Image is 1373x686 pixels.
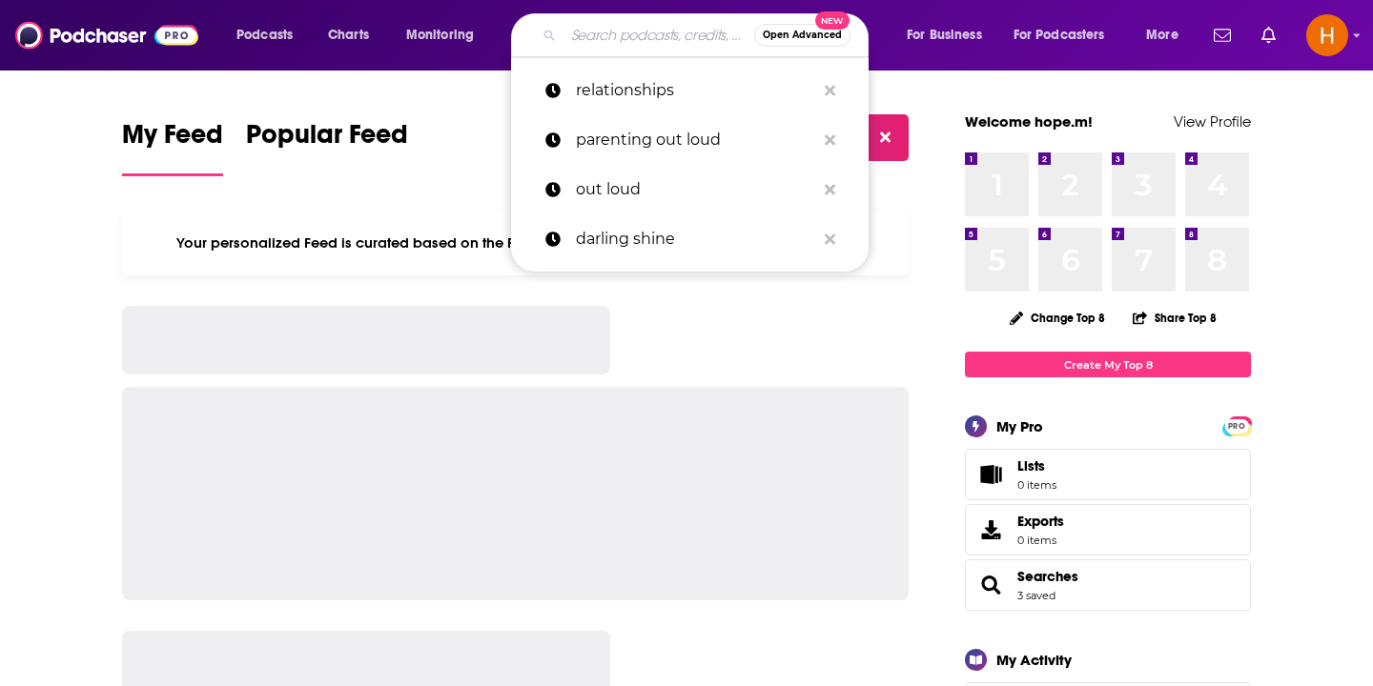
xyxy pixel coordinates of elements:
[511,115,869,165] a: parenting out loud
[907,22,982,49] span: For Business
[246,118,408,162] span: Popular Feed
[576,115,815,165] p: parenting out loud
[122,118,223,176] a: My Feed
[1132,299,1218,336] button: Share Top 8
[1017,457,1056,474] span: Lists
[972,516,1010,543] span: Exports
[965,449,1251,500] a: Lists
[965,559,1251,611] span: Searches
[511,165,869,214] a: out loud
[972,572,1010,598] a: Searches
[576,165,815,214] p: out loud
[996,417,1043,435] div: My Pro
[1017,589,1055,602] a: 3 saved
[1225,418,1248,433] a: PRO
[1254,19,1283,51] a: Show notifications dropdown
[815,11,850,30] span: New
[1014,22,1105,49] span: For Podcasters
[511,214,869,264] a: darling shine
[1017,457,1045,474] span: Lists
[1206,19,1239,51] a: Show notifications dropdown
[763,30,842,40] span: Open Advanced
[223,20,318,50] button: open menu
[122,211,909,275] div: Your personalized Feed is curated based on the Podcasts, Creators, Users, and Lists that you Follow.
[893,20,1006,50] button: open menu
[1174,112,1251,131] a: View Profile
[972,461,1010,488] span: Lists
[1133,20,1202,50] button: open menu
[236,22,293,49] span: Podcasts
[998,306,1117,330] button: Change Top 8
[1225,419,1248,434] span: PRO
[1017,478,1056,492] span: 0 items
[406,22,474,49] span: Monitoring
[1017,534,1064,547] span: 0 items
[754,24,850,47] button: Open AdvancedNew
[965,352,1251,377] a: Create My Top 8
[1017,513,1064,530] span: Exports
[316,20,380,50] a: Charts
[328,22,369,49] span: Charts
[965,112,1093,131] a: Welcome hope.m!
[996,651,1072,669] div: My Activity
[1306,14,1348,56] button: Show profile menu
[564,20,754,50] input: Search podcasts, credits, & more...
[576,66,815,115] p: relationships
[511,66,869,115] a: relationships
[393,20,499,50] button: open menu
[1146,22,1178,49] span: More
[1001,20,1133,50] button: open menu
[1306,14,1348,56] span: Logged in as hope.m
[246,118,408,176] a: Popular Feed
[965,504,1251,555] a: Exports
[15,17,198,53] img: Podchaser - Follow, Share and Rate Podcasts
[1017,568,1078,585] a: Searches
[576,214,815,264] p: darling shine
[122,118,223,162] span: My Feed
[529,13,887,57] div: Search podcasts, credits, & more...
[1306,14,1348,56] img: User Profile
